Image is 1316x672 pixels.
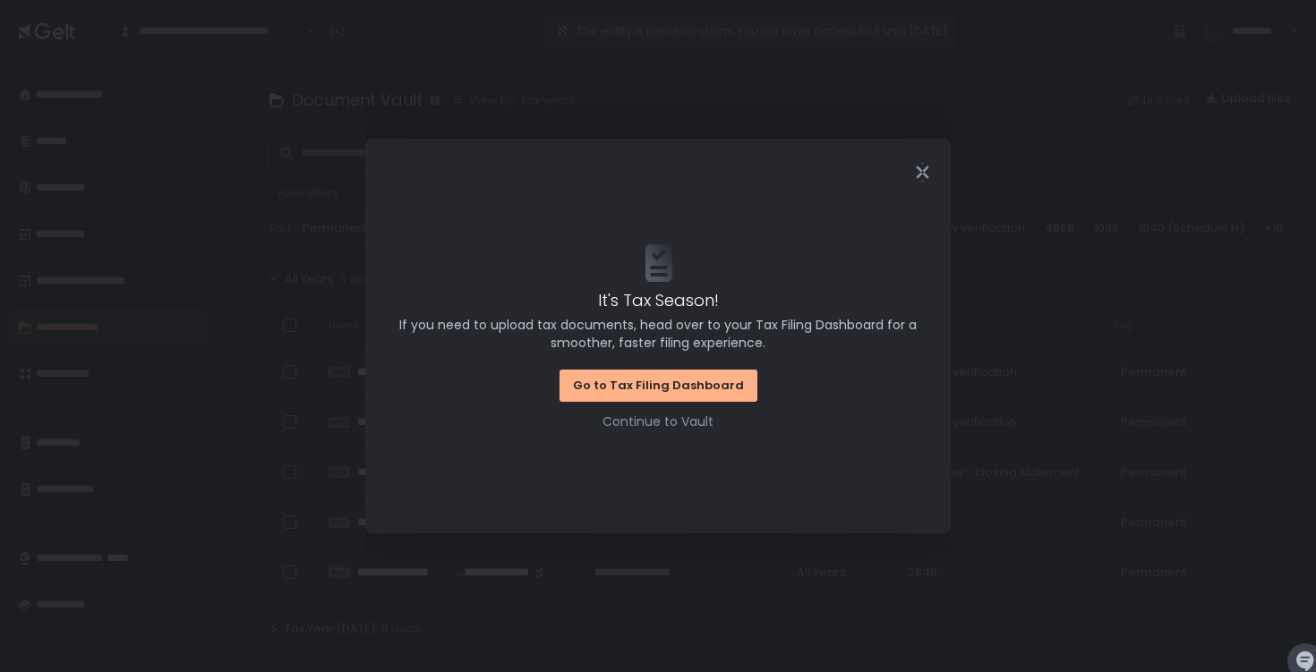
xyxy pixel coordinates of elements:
[893,162,951,183] div: Close
[573,378,744,394] div: Go to Tax Filing Dashboard
[598,288,719,312] span: It's Tax Season!
[390,316,926,352] span: If you need to upload tax documents, head over to your Tax Filing Dashboard for a smoother, faste...
[560,370,757,402] button: Go to Tax Filing Dashboard
[602,413,714,430] button: Continue to Vault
